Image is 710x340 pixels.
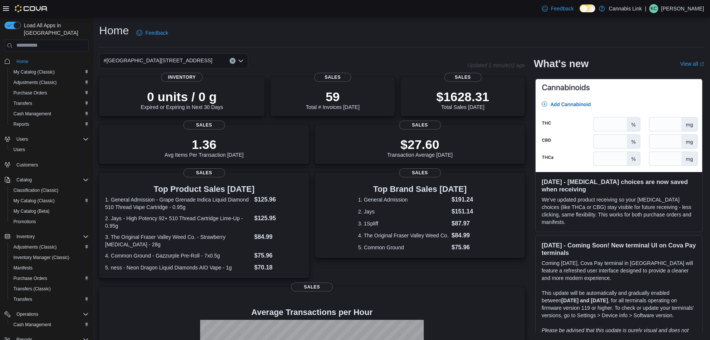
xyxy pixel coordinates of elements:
button: Transfers (Classic) [7,284,92,294]
button: Promotions [7,216,92,227]
span: Sales [291,283,333,291]
dd: $191.24 [452,195,482,204]
span: My Catalog (Beta) [13,208,50,214]
span: Manifests [13,265,32,271]
h3: Top Brand Sales [DATE] [358,185,482,194]
button: Users [1,134,92,144]
span: My Catalog (Classic) [10,196,89,205]
span: Transfers [10,99,89,108]
button: My Catalog (Classic) [7,67,92,77]
span: Users [13,135,89,144]
span: Promotions [13,219,36,225]
span: Cash Management [10,109,89,118]
a: Transfers [10,295,35,304]
span: My Catalog (Classic) [13,69,55,75]
span: Feedback [551,5,574,12]
span: Sales [399,168,441,177]
a: Cash Management [10,320,54,329]
span: Sales [314,73,351,82]
a: Classification (Classic) [10,186,61,195]
h3: [DATE] - Coming Soon! New terminal UI on Cova Pay terminals [542,241,696,256]
button: Purchase Orders [7,273,92,284]
a: My Catalog (Classic) [10,68,58,77]
h4: Average Transactions per Hour [105,308,519,317]
dt: 1. General Admission [358,196,449,203]
span: Catalog [16,177,32,183]
span: My Catalog (Beta) [10,207,89,216]
dd: $84.99 [452,231,482,240]
a: Promotions [10,217,39,226]
p: This update will be automatically and gradually enabled between , for all terminals operating on ... [542,289,696,319]
button: Classification (Classic) [7,185,92,196]
dt: 3. The Original Fraser Valley Weed Co. - Strawberry [MEDICAL_DATA] - 28g [105,233,251,248]
span: Purchase Orders [10,88,89,97]
span: Adjustments (Classic) [10,78,89,87]
a: Purchase Orders [10,88,50,97]
span: Users [16,136,28,142]
span: Adjustments (Classic) [10,243,89,252]
p: 1.36 [165,137,244,152]
a: Cash Management [10,109,54,118]
span: Transfers [13,296,32,302]
a: Adjustments (Classic) [10,243,60,252]
span: Reports [13,121,29,127]
a: Transfers [10,99,35,108]
button: My Catalog (Classic) [7,196,92,206]
p: 0 units / 0 g [141,89,223,104]
dt: 1. General Admission - Grape Grenade Indica Liquid Diamond 510 Thread Vape Cartridge - 0.95g [105,196,251,211]
a: Customers [13,160,41,169]
div: Kayla Chow [649,4,658,13]
button: Adjustments (Classic) [7,242,92,252]
span: Promotions [10,217,89,226]
span: Adjustments (Classic) [13,244,57,250]
button: Cash Management [7,109,92,119]
a: Feedback [133,25,171,40]
p: Cannabis Link [609,4,642,13]
span: Home [13,57,89,66]
dt: 5. ness - Neon Dragon Liquid Diamonds AIO Vape - 1g [105,264,251,271]
a: Transfers (Classic) [10,284,54,293]
a: Adjustments (Classic) [10,78,60,87]
button: Purchase Orders [7,88,92,98]
span: Purchase Orders [10,274,89,283]
span: Users [10,145,89,154]
p: | [645,4,646,13]
dd: $84.99 [254,233,303,241]
span: Purchase Orders [13,90,47,96]
button: Adjustments (Classic) [7,77,92,88]
p: $27.60 [387,137,453,152]
dd: $75.96 [452,243,482,252]
dt: 3. 1Spliff [358,220,449,227]
span: Customers [16,162,38,168]
p: We've updated product receiving so your [MEDICAL_DATA] choices (like THCa or CBG) stay visible fo... [542,196,696,226]
span: Transfers [10,295,89,304]
dt: 2. Jays - High Potency 92+ 510 Thread Cartridge Lime-Up - 0.95g [105,215,251,230]
input: Dark Mode [580,4,595,12]
button: Users [13,135,31,144]
span: Load All Apps in [GEOGRAPHIC_DATA] [21,22,89,37]
div: Avg Items Per Transaction [DATE] [165,137,244,158]
button: My Catalog (Beta) [7,206,92,216]
a: Inventory Manager (Classic) [10,253,72,262]
span: Purchase Orders [13,275,47,281]
span: Reports [10,120,89,129]
p: [PERSON_NAME] [661,4,704,13]
span: Operations [13,310,89,319]
dd: $70.18 [254,263,303,272]
button: Transfers [7,98,92,109]
a: Feedback [539,1,577,16]
span: Cash Management [10,320,89,329]
span: Operations [16,311,38,317]
span: Adjustments (Classic) [13,79,57,85]
span: Catalog [13,175,89,184]
a: Manifests [10,263,35,272]
button: Customers [1,159,92,170]
p: $1628.31 [436,89,489,104]
span: Transfers (Classic) [10,284,89,293]
span: Feedback [145,29,168,37]
button: Catalog [13,175,35,184]
span: Inventory [16,234,35,240]
button: Operations [1,309,92,319]
span: Inventory Manager (Classic) [10,253,89,262]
